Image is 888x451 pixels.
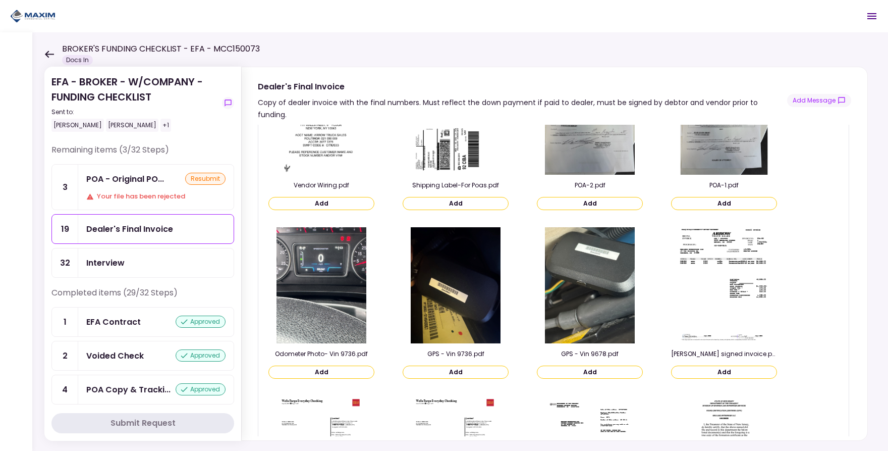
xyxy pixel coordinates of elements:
div: Odometer Photo- Vin 9736.pdf [268,349,374,359]
div: [PERSON_NAME] [106,119,158,132]
div: Completed items (29/32 Steps) [51,287,234,307]
div: Copy of dealer invoice with the final numbers. Must reflect the down payment if paid to dealer, m... [258,96,787,121]
div: kellogg signed invoice.pdf [671,349,777,359]
div: EFA - BROKER - W/COMPANY - FUNDING CHECKLIST [51,74,218,132]
button: Open menu [860,4,884,28]
button: Add [671,366,777,379]
button: Add [268,197,374,210]
div: resubmit [185,173,226,185]
div: GPS - Vin 9736.pdf [403,349,509,359]
div: POA - Original POA (not CA or GA) (Received in house) [86,173,164,185]
div: 4 [52,375,78,404]
div: Docs In [62,55,93,65]
div: GPS - Vin 9678.pdf [537,349,643,359]
a: 32Interview [51,248,234,278]
a: 19Dealer's Final Invoice [51,214,234,244]
div: Your file has been rejected [86,191,226,202]
button: Add [537,197,643,210]
div: 2 [52,341,78,370]
div: Interview [86,257,125,269]
div: approved [176,383,226,395]
div: POA-2.pdf [537,181,643,190]
button: Submit Request [51,413,234,433]
a: 2Voided Checkapproved [51,341,234,371]
div: approved [176,316,226,328]
button: Add [403,366,509,379]
div: Remaining items (3/32 Steps) [51,144,234,164]
div: Dealer's Final Invoice [86,223,173,235]
div: +1 [160,119,171,132]
a: 3POA - Original POA (not CA or GA) (Received in house)resubmitYour file has been rejected [51,164,234,210]
div: EFA Contract [86,316,141,328]
div: 3 [52,165,78,210]
button: Add [671,197,777,210]
div: Vendor Wiring.pdf [268,181,374,190]
button: show-messages [222,97,234,109]
div: Shipping Label-For Poas.pdf [403,181,509,190]
div: POA-1.pdf [671,181,777,190]
button: Add [403,197,509,210]
div: Dealer's Final Invoice [258,80,787,93]
div: Dealer's Final InvoiceCopy of dealer invoice with the final numbers. Must reflect the down paymen... [241,67,868,441]
button: Add [268,366,374,379]
div: approved [176,349,226,362]
div: 19 [52,215,78,243]
div: 1 [52,308,78,336]
button: Add [537,366,643,379]
div: 32 [52,248,78,277]
div: Sent to: [51,108,218,117]
div: [PERSON_NAME] [51,119,104,132]
img: Partner icon [10,9,55,24]
div: POA Copy & Tracking Receipt [86,383,171,396]
a: 1EFA Contractapproved [51,307,234,337]
div: Submit Request [110,417,176,429]
button: show-messages [787,94,851,107]
div: Voided Check [86,349,144,362]
h1: BROKER'S FUNDING CHECKLIST - EFA - MCC150073 [62,43,260,55]
a: 4POA Copy & Tracking Receiptapproved [51,375,234,405]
